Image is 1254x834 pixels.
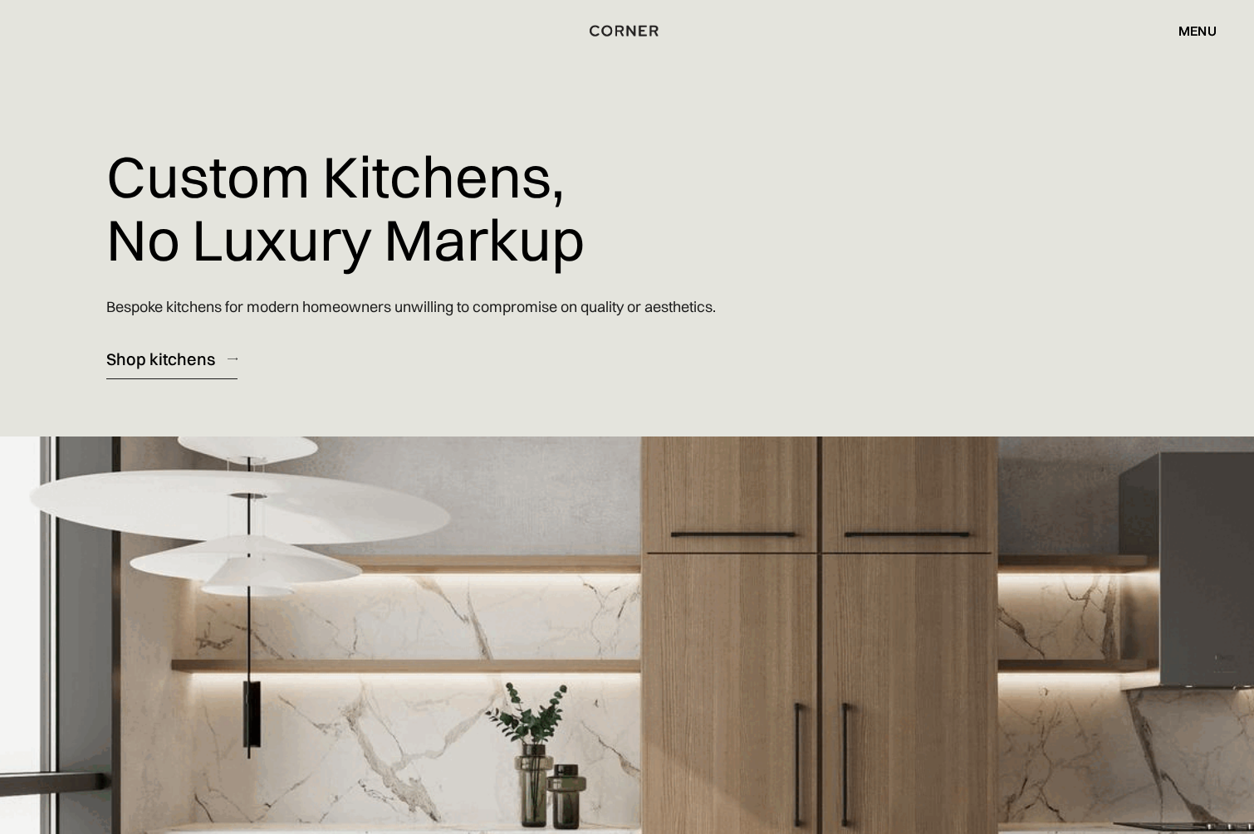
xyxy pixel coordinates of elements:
[106,133,585,283] h1: Custom Kitchens, No Luxury Markup
[106,348,215,370] div: Shop kitchens
[565,20,690,41] a: home
[1162,17,1217,45] div: menu
[106,339,238,379] a: Shop kitchens
[106,283,716,330] p: Bespoke kitchens for modern homeowners unwilling to compromise on quality or aesthetics.
[1178,24,1217,37] div: menu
